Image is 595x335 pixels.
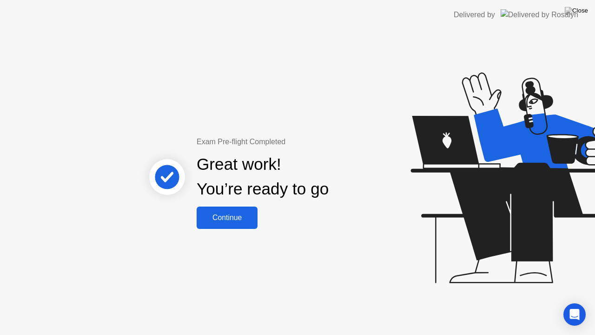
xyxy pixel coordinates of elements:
div: Exam Pre-flight Completed [197,136,389,147]
div: Delivered by [454,9,495,20]
img: Delivered by Rosalyn [501,9,578,20]
div: Open Intercom Messenger [563,303,586,326]
div: Great work! You’re ready to go [197,152,329,201]
button: Continue [197,207,258,229]
img: Close [565,7,588,14]
div: Continue [199,214,255,222]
